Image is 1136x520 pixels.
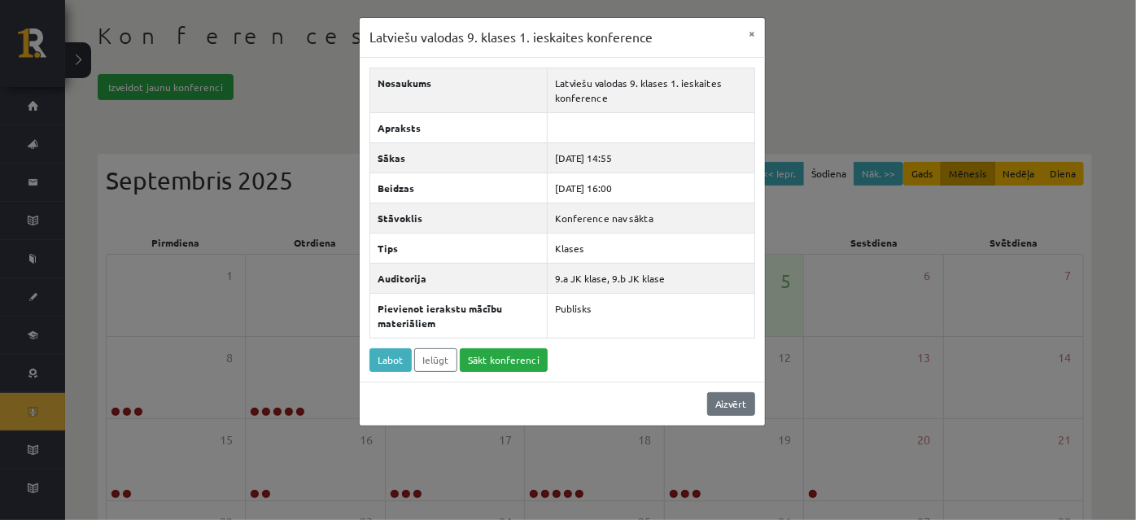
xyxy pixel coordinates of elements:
button: × [739,18,765,49]
a: Sākt konferenci [460,348,548,372]
th: Beidzas [370,173,548,203]
td: 9.a JK klase, 9.b JK klase [547,263,754,293]
a: Ielūgt [414,348,457,372]
a: Aizvērt [707,392,755,416]
a: Labot [369,348,412,372]
td: Klases [547,233,754,263]
th: Nosaukums [370,68,548,112]
th: Auditorija [370,263,548,293]
td: Publisks [547,293,754,338]
th: Pievienot ierakstu mācību materiāliem [370,293,548,338]
td: [DATE] 16:00 [547,173,754,203]
th: Apraksts [370,112,548,142]
td: [DATE] 14:55 [547,142,754,173]
th: Sākas [370,142,548,173]
td: Konference nav sākta [547,203,754,233]
th: Stāvoklis [370,203,548,233]
td: Latviešu valodas 9. klases 1. ieskaites konference [547,68,754,112]
th: Tips [370,233,548,263]
h3: Latviešu valodas 9. klases 1. ieskaites konference [369,28,653,47]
